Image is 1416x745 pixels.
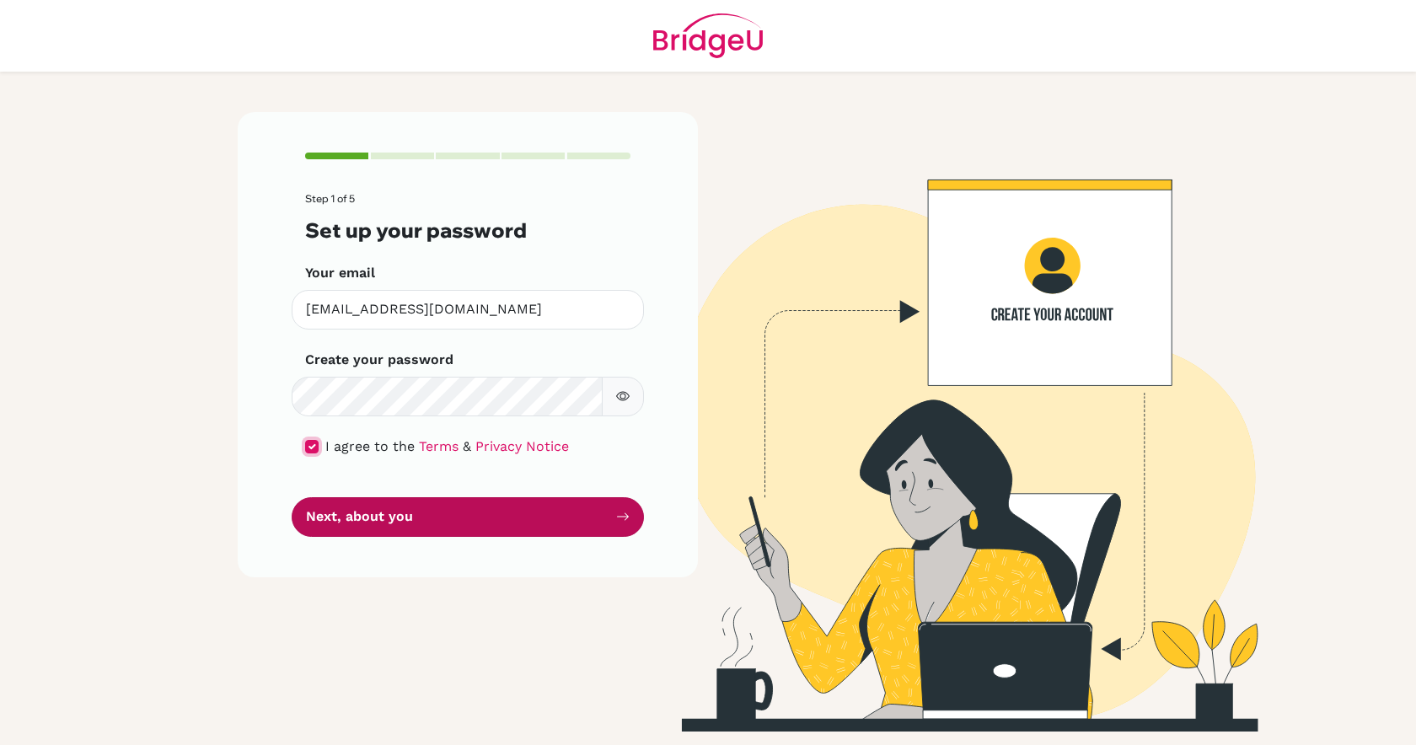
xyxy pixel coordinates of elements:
span: & [463,438,471,454]
span: I agree to the [325,438,415,454]
a: Terms [419,438,459,454]
h3: Set up your password [305,218,630,243]
span: Step 1 of 5 [305,192,355,205]
a: Privacy Notice [475,438,569,454]
input: Insert your email* [292,290,644,330]
button: Next, about you [292,497,644,537]
label: Create your password [305,350,453,370]
label: Your email [305,263,375,283]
